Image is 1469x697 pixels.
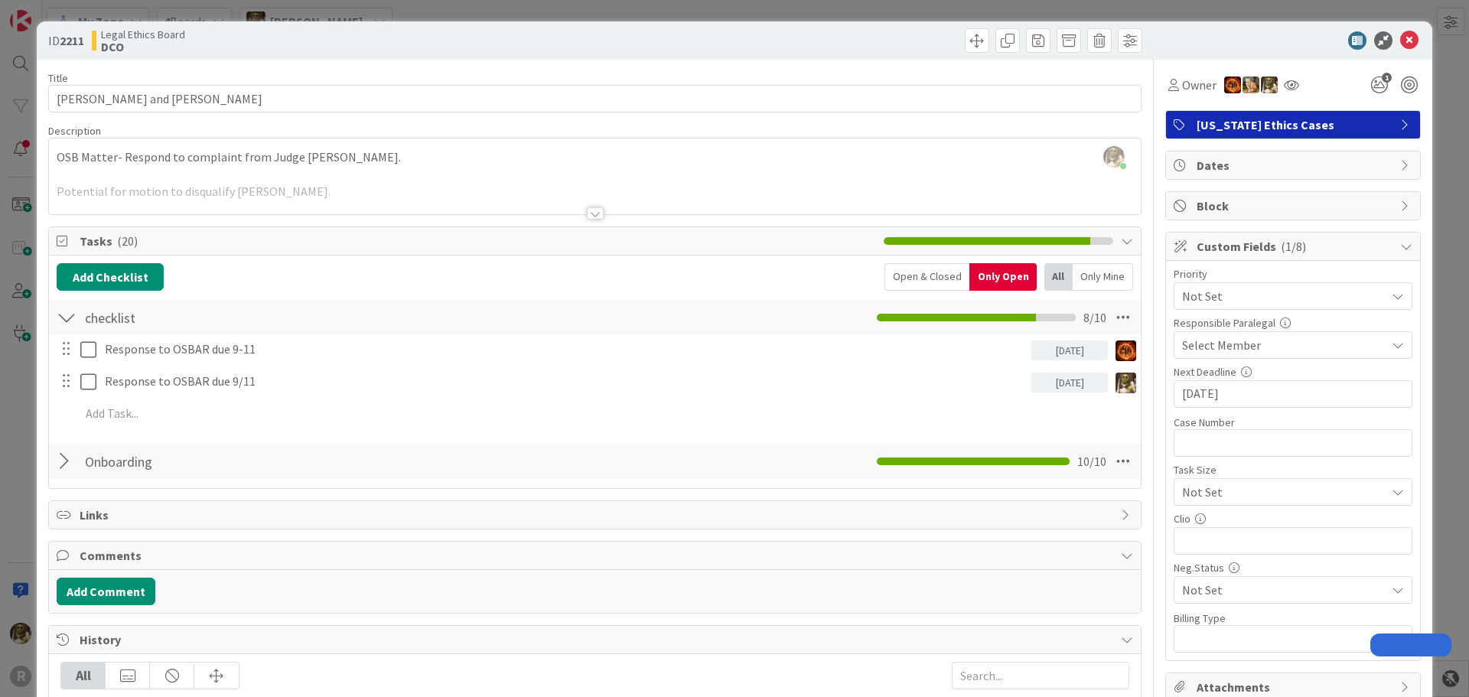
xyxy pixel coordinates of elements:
[60,33,84,48] b: 2211
[1197,156,1392,174] span: Dates
[80,448,424,475] input: Add Checklist...
[1182,381,1404,407] input: MM/DD/YYYY
[57,578,155,605] button: Add Comment
[1182,285,1378,307] span: Not Set
[57,148,1133,166] p: OSB Matter- Respond to complaint from Judge [PERSON_NAME].
[1174,562,1412,573] div: Neg.Status
[1261,77,1278,93] img: DG
[101,41,185,53] b: DCO
[1116,340,1136,361] img: TR
[1077,452,1106,471] span: 10 / 10
[101,28,185,41] span: Legal Ethics Board
[80,630,1113,649] span: History
[80,232,876,250] span: Tasks
[1182,76,1217,94] span: Owner
[1103,146,1125,168] img: yW9LRPfq2I1p6cQkqhMnMPjKb8hcA9gF.jpg
[1174,513,1412,524] div: Clio
[1197,116,1392,134] span: [US_STATE] Ethics Cases
[48,85,1142,112] input: type card name here...
[1174,464,1412,475] div: Task Size
[1174,611,1226,625] label: Billing Type
[1197,678,1392,696] span: Attachments
[1116,373,1136,393] img: DG
[1031,373,1108,392] div: [DATE]
[1224,77,1241,93] img: TR
[1031,340,1108,360] div: [DATE]
[1182,481,1378,503] span: Not Set
[1073,263,1133,291] div: Only Mine
[80,506,1113,524] span: Links
[80,304,424,331] input: Add Checklist...
[1197,237,1392,256] span: Custom Fields
[1182,336,1261,354] span: Select Member
[1243,77,1259,93] img: SB
[105,340,1025,358] p: Response to OSBAR due 9-11
[1174,366,1412,377] div: Next Deadline
[884,263,969,291] div: Open & Closed
[1382,73,1392,83] span: 1
[1174,269,1412,279] div: Priority
[105,373,1025,390] p: Response to OSBAR due 9/11
[969,263,1037,291] div: Only Open
[952,662,1129,689] input: Search...
[1182,579,1378,601] span: Not Set
[1044,263,1073,291] div: All
[1281,239,1306,254] span: ( 1/8 )
[80,546,1113,565] span: Comments
[1174,318,1412,328] div: Responsible Paralegal
[1083,308,1106,327] span: 8 / 10
[48,31,84,50] span: ID
[1174,415,1235,429] label: Case Number
[61,663,106,689] div: All
[117,233,138,249] span: ( 20 )
[1197,197,1392,215] span: Block
[48,71,68,85] label: Title
[57,263,164,291] button: Add Checklist
[48,124,101,138] span: Description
